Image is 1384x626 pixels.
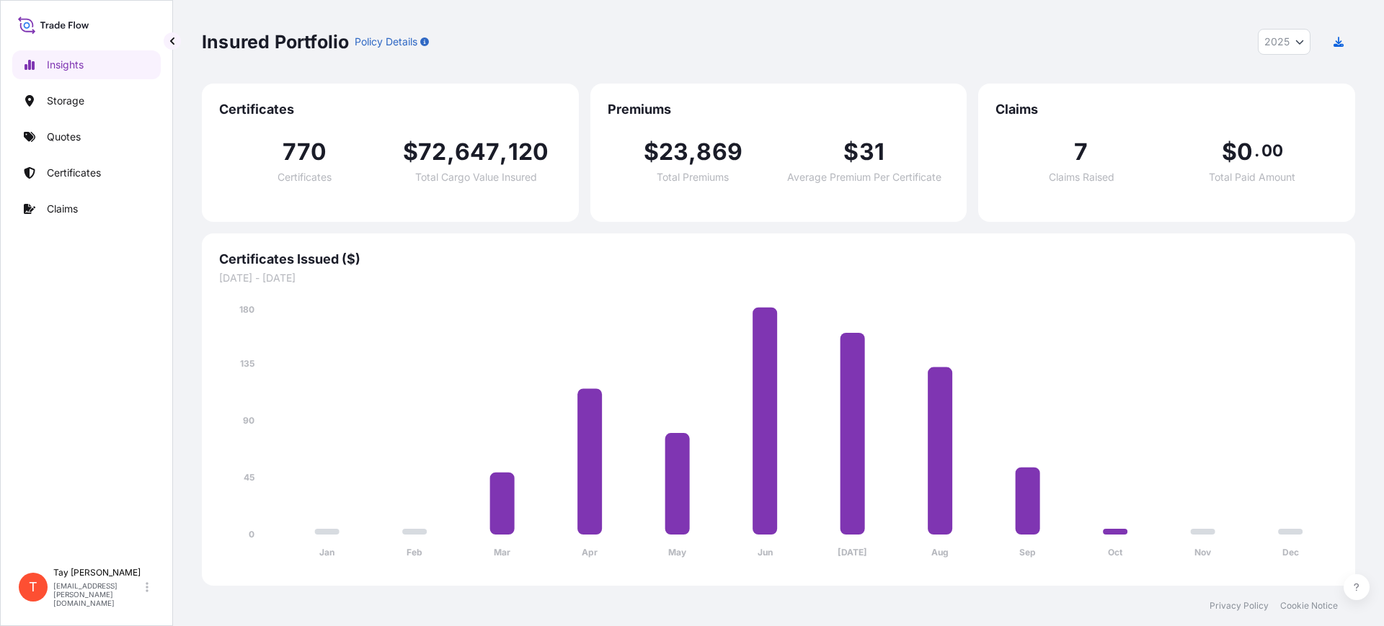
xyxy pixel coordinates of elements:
tspan: 0 [249,529,254,540]
tspan: Nov [1194,547,1212,558]
a: Privacy Policy [1210,600,1269,612]
span: Total Paid Amount [1209,172,1295,182]
a: Cookie Notice [1280,600,1338,612]
tspan: Apr [582,547,598,558]
span: , [688,140,696,164]
tspan: Aug [931,547,949,558]
tspan: Jan [319,547,334,558]
a: Claims [12,194,161,223]
p: [EMAIL_ADDRESS][PERSON_NAME][DOMAIN_NAME] [53,581,143,607]
span: 770 [283,140,327,164]
a: Certificates [12,158,161,187]
tspan: Oct [1108,547,1123,558]
tspan: Mar [494,547,510,558]
tspan: 135 [240,358,254,369]
span: Total Cargo Value Insured [415,172,537,182]
p: Storage [47,94,84,108]
span: Average Premium Per Certificate [787,172,941,182]
span: , [447,140,455,164]
p: Quotes [47,130,81,144]
span: Total Premiums [657,172,729,182]
span: Certificates [219,101,562,118]
span: 7 [1074,140,1088,164]
span: . [1254,145,1259,156]
span: $ [403,140,418,164]
a: Quotes [12,122,161,151]
button: Year Selector [1258,29,1310,55]
tspan: Sep [1019,547,1036,558]
span: T [29,580,37,594]
p: Insights [47,58,84,72]
p: Certificates [47,166,101,180]
a: Insights [12,50,161,79]
tspan: 45 [244,472,254,483]
tspan: 90 [243,415,254,426]
tspan: 180 [239,304,254,315]
span: 869 [696,140,742,164]
tspan: Feb [407,547,422,558]
span: Certificates Issued ($) [219,251,1338,268]
p: Tay [PERSON_NAME] [53,567,143,578]
tspan: May [668,547,687,558]
span: Claims Raised [1049,172,1114,182]
span: 2025 [1264,35,1290,49]
span: 120 [508,140,549,164]
p: Claims [47,202,78,216]
span: 0 [1237,140,1253,164]
span: $ [1222,140,1237,164]
tspan: Dec [1282,547,1299,558]
span: 72 [418,140,446,164]
span: , [500,140,507,164]
span: Claims [995,101,1338,118]
span: [DATE] - [DATE] [219,271,1338,285]
span: 647 [455,140,500,164]
tspan: [DATE] [838,547,867,558]
span: Certificates [278,172,332,182]
span: Premiums [608,101,950,118]
span: $ [843,140,859,164]
span: 31 [859,140,884,164]
span: $ [644,140,659,164]
a: Storage [12,86,161,115]
p: Policy Details [355,35,417,49]
tspan: Jun [758,547,773,558]
span: 23 [659,140,688,164]
p: Insured Portfolio [202,30,349,53]
span: 00 [1261,145,1283,156]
